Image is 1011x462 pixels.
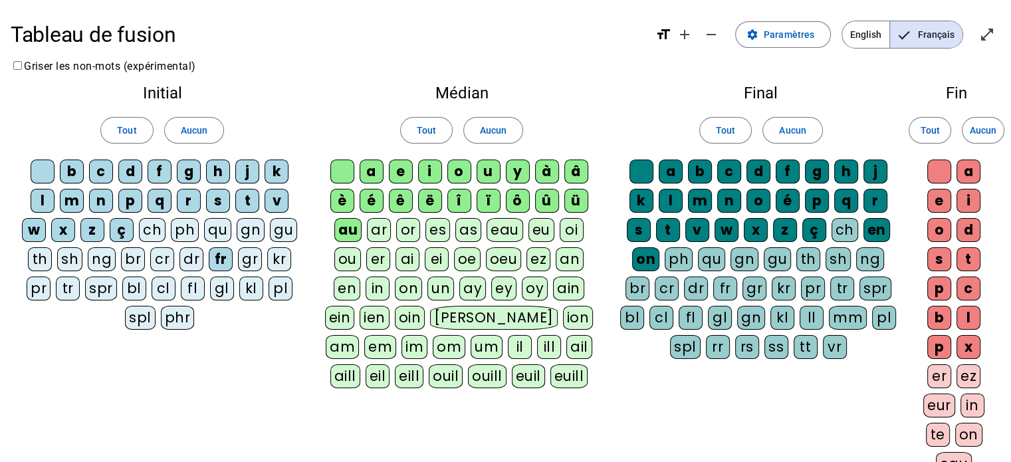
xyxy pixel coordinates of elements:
[433,335,465,359] div: om
[698,21,725,48] button: Diminuer la taille de la police
[802,218,826,242] div: ç
[772,277,796,300] div: kr
[717,189,741,213] div: n
[177,160,201,183] div: g
[863,160,887,183] div: j
[150,247,174,271] div: cr
[563,306,594,330] div: ion
[447,189,471,213] div: î
[834,160,858,183] div: h
[655,27,671,43] mat-icon: format_size
[239,277,263,300] div: kl
[927,277,951,300] div: p
[181,277,205,300] div: fl
[235,160,259,183] div: j
[21,85,303,101] h2: Initial
[800,306,824,330] div: ll
[717,160,741,183] div: c
[632,247,659,271] div: on
[179,247,203,271] div: dr
[360,160,384,183] div: a
[890,21,962,48] span: Français
[537,335,561,359] div: ill
[920,122,939,138] span: Tout
[927,335,951,359] div: p
[425,218,450,242] div: es
[395,306,425,330] div: oin
[764,27,814,43] span: Paramètres
[237,218,265,242] div: gn
[28,247,52,271] div: th
[927,189,951,213] div: e
[89,160,113,183] div: c
[926,423,950,447] div: te
[550,364,588,388] div: euill
[471,335,503,359] div: um
[267,247,291,271] div: kr
[463,117,523,144] button: Aucun
[367,218,391,242] div: ar
[826,247,851,271] div: sh
[625,277,649,300] div: br
[715,218,738,242] div: w
[88,247,116,271] div: ng
[829,306,867,330] div: mm
[148,189,171,213] div: q
[856,247,884,271] div: ng
[956,277,980,300] div: c
[324,85,598,101] h2: Médian
[177,189,201,213] div: r
[670,335,701,359] div: spl
[508,335,532,359] div: il
[863,218,890,242] div: en
[979,27,995,43] mat-icon: open_in_full
[480,122,506,138] span: Aucun
[773,218,797,242] div: z
[506,160,530,183] div: y
[265,189,288,213] div: v
[418,160,442,183] div: i
[209,247,233,271] div: fr
[60,189,84,213] div: m
[139,218,166,242] div: ch
[528,218,554,242] div: eu
[522,277,548,300] div: oy
[152,277,175,300] div: cl
[970,122,996,138] span: Aucun
[620,306,644,330] div: bl
[688,189,712,213] div: m
[235,189,259,213] div: t
[429,364,463,388] div: ouil
[430,306,557,330] div: [PERSON_NAME]
[627,218,651,242] div: s
[11,60,196,72] label: Griser les non-mots (expérimental)
[110,218,134,242] div: ç
[512,364,545,388] div: euil
[956,218,980,242] div: d
[364,335,396,359] div: em
[389,160,413,183] div: e
[735,335,759,359] div: rs
[927,218,951,242] div: o
[100,117,153,144] button: Tout
[171,218,199,242] div: ph
[566,335,592,359] div: ail
[927,306,951,330] div: b
[708,306,732,330] div: gl
[51,218,75,242] div: x
[210,277,234,300] div: gl
[118,189,142,213] div: p
[737,306,765,330] div: gn
[468,364,506,388] div: ouill
[395,247,419,271] div: ai
[270,218,297,242] div: gu
[564,189,588,213] div: ü
[699,117,752,144] button: Tout
[962,117,1004,144] button: Aucun
[80,218,104,242] div: z
[560,218,584,242] div: oi
[334,247,361,271] div: ou
[181,122,207,138] span: Aucun
[454,247,481,271] div: oe
[477,189,501,213] div: ï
